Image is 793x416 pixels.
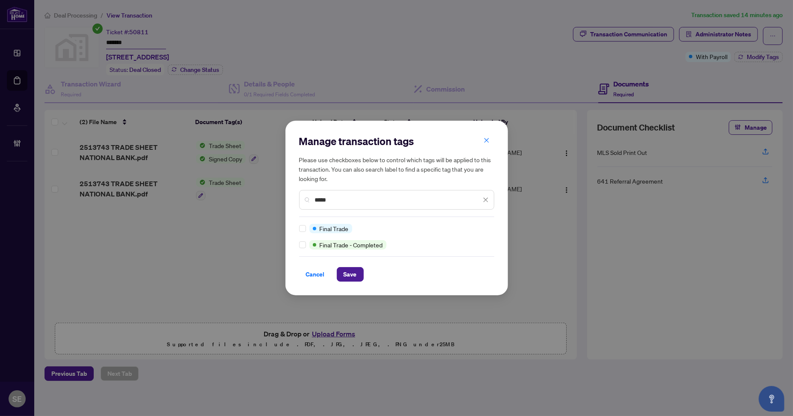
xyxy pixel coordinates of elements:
[320,224,349,233] span: Final Trade
[299,267,332,282] button: Cancel
[306,267,325,281] span: Cancel
[299,134,494,148] h2: Manage transaction tags
[299,155,494,183] h5: Please use checkboxes below to control which tags will be applied to this transaction. You can al...
[484,137,490,143] span: close
[337,267,364,282] button: Save
[320,240,383,250] span: Final Trade - Completed
[759,386,784,412] button: Open asap
[344,267,357,281] span: Save
[483,197,489,203] span: close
